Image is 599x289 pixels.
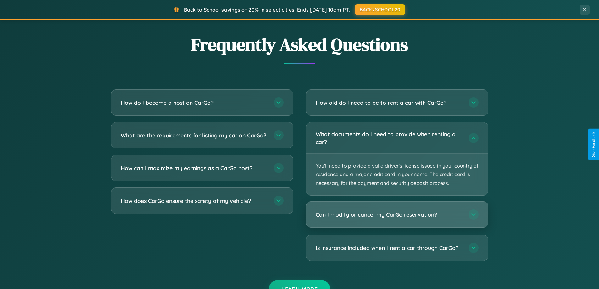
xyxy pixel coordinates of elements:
button: BACK2SCHOOL20 [355,4,405,15]
h3: What documents do I need to provide when renting a car? [316,130,462,146]
h3: How does CarGo ensure the safety of my vehicle? [121,197,267,205]
h3: Is insurance included when I rent a car through CarGo? [316,244,462,252]
h3: Can I modify or cancel my CarGo reservation? [316,211,462,219]
p: You'll need to provide a valid driver's license issued in your country of residence and a major c... [306,154,488,195]
h3: How old do I need to be to rent a car with CarGo? [316,99,462,107]
h3: How can I maximize my earnings as a CarGo host? [121,164,267,172]
div: Give Feedback [591,132,596,157]
h2: Frequently Asked Questions [111,32,488,57]
h3: What are the requirements for listing my car on CarGo? [121,131,267,139]
span: Back to School savings of 20% in select cities! Ends [DATE] 10am PT. [184,7,350,13]
h3: How do I become a host on CarGo? [121,99,267,107]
